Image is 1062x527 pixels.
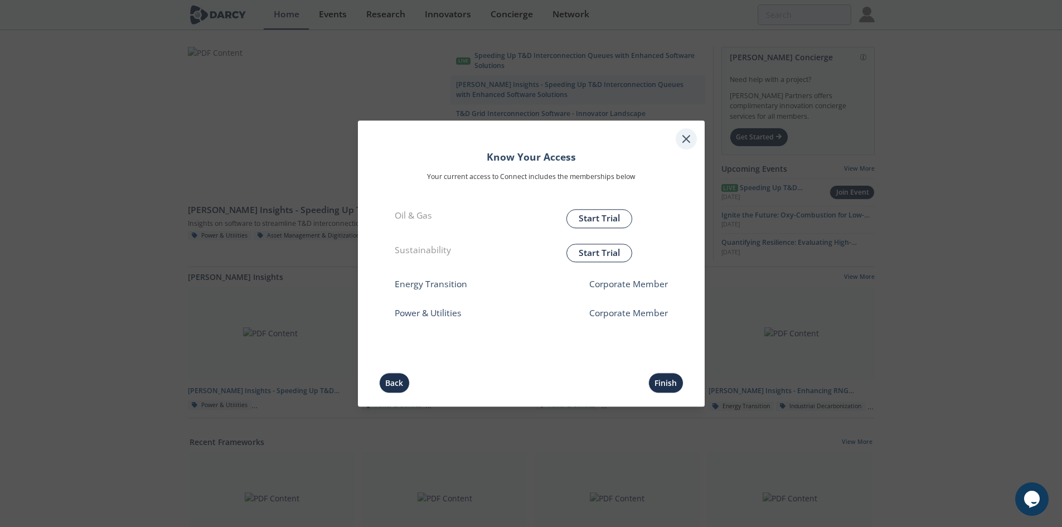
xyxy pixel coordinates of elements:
iframe: chat widget [1015,482,1051,516]
button: Finish [648,373,683,393]
p: Power & Utilities [395,307,531,320]
button: Start Trial [566,209,632,228]
h1: Know Your Access [395,149,668,164]
p: Your current access to Connect includes the memberships below [395,172,668,182]
p: Oil & Gas [395,209,531,223]
p: Corporate Member [531,307,668,320]
p: Energy Transition [395,278,531,291]
button: Back [379,373,410,393]
button: Start Trial [566,244,632,263]
p: Corporate Member [531,278,668,291]
p: Sustainability [395,244,531,257]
